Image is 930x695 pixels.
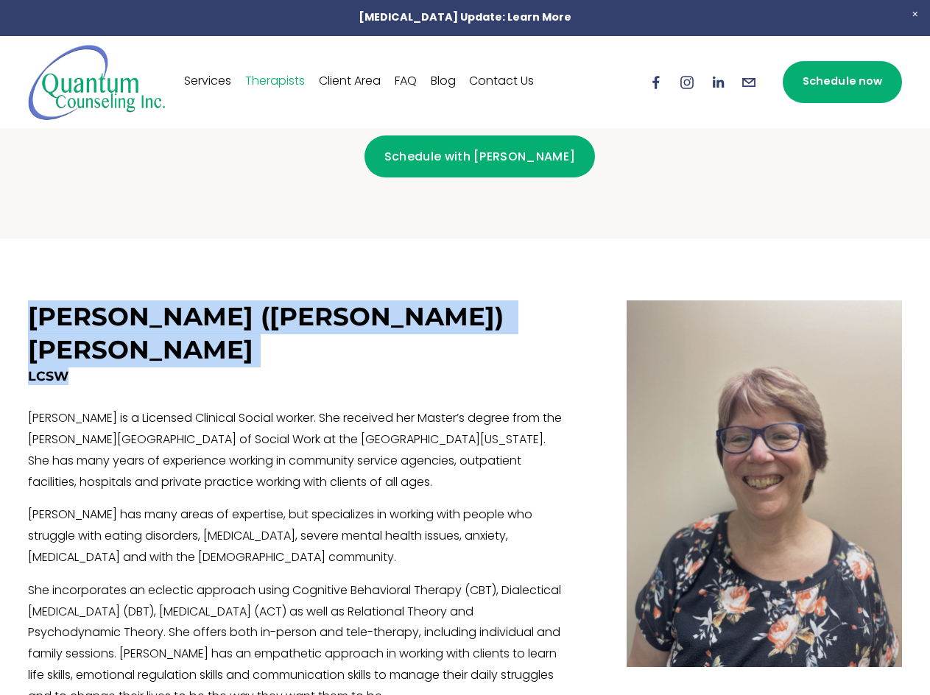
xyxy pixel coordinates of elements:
[395,71,417,94] a: FAQ
[648,74,664,91] a: Facebook
[28,367,566,385] h4: LCSW
[245,71,305,94] a: Therapists
[28,409,566,493] p: [PERSON_NAME] is a Licensed Clinical Social worker. She received her Master’s degree from the [PE...
[319,71,381,94] a: Client Area
[28,301,511,366] h3: [PERSON_NAME] ([PERSON_NAME]) [PERSON_NAME]
[741,74,757,91] a: info@quantumcounselinginc.com
[679,74,695,91] a: Instagram
[710,74,726,91] a: LinkedIn
[469,71,534,94] a: Contact Us
[431,71,456,94] a: Blog
[28,505,566,568] p: [PERSON_NAME] has many areas of expertise, but specializes in working with people who struggle wi...
[28,43,166,121] img: Quantum Counseling Inc. | Change starts here.
[783,61,902,103] a: Schedule now
[364,135,595,177] a: Schedule with [PERSON_NAME]
[184,71,231,94] a: Services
